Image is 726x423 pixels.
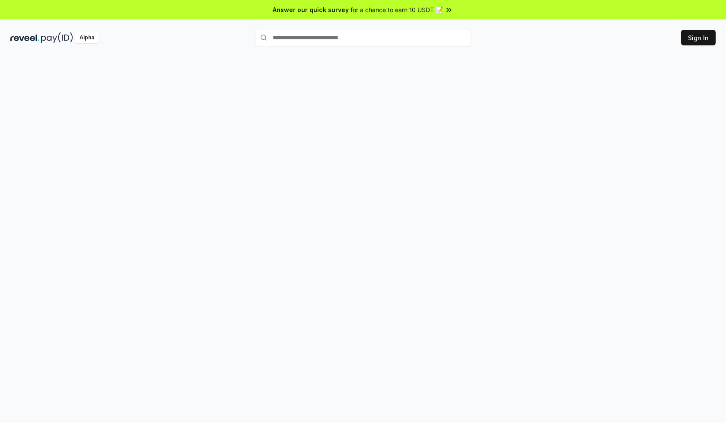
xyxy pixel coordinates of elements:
[10,32,39,43] img: reveel_dark
[273,5,349,14] span: Answer our quick survey
[41,32,73,43] img: pay_id
[350,5,443,14] span: for a chance to earn 10 USDT 📝
[75,32,99,43] div: Alpha
[681,30,716,45] button: Sign In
